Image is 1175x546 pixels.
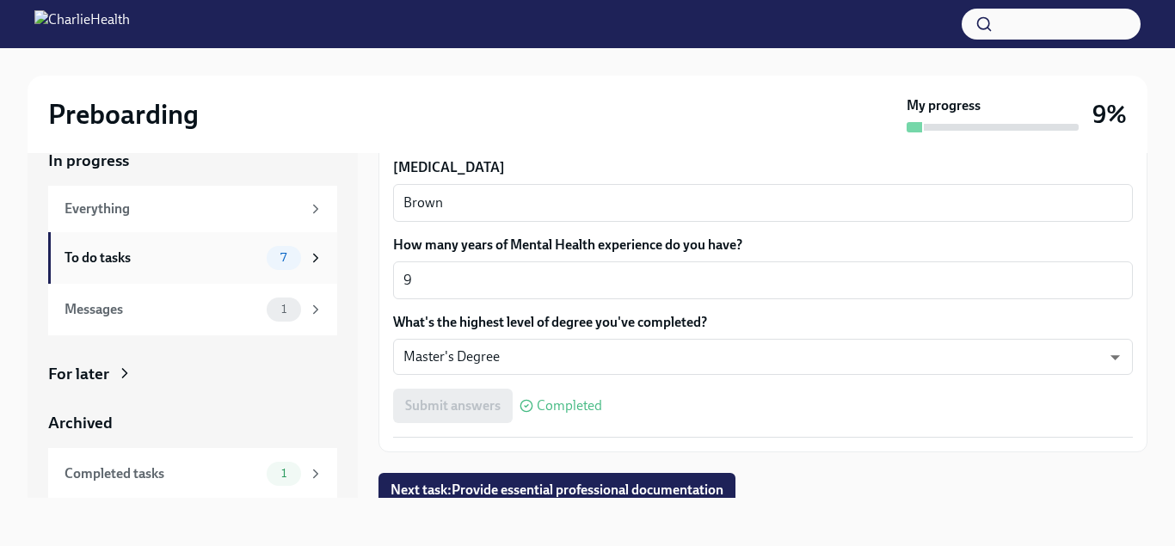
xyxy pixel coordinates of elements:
div: Messages [65,300,260,319]
a: In progress [48,150,337,172]
a: Everything [48,186,337,232]
textarea: 9 [403,270,1123,291]
span: 1 [271,303,297,316]
label: [MEDICAL_DATA] [393,158,1133,177]
label: How many years of Mental Health experience do you have? [393,236,1133,255]
a: Messages1 [48,284,337,335]
div: Completed tasks [65,464,260,483]
span: Next task : Provide essential professional documentation [391,482,723,499]
div: Everything [65,199,301,218]
span: Completed [537,399,602,413]
a: For later [48,363,337,385]
div: To do tasks [65,248,260,267]
h3: 9% [1092,99,1127,130]
button: Next task:Provide essential professional documentation [378,473,735,507]
label: What's the highest level of degree you've completed? [393,313,1133,332]
a: To do tasks7 [48,232,337,284]
a: Archived [48,412,337,434]
a: Completed tasks1 [48,448,337,500]
span: 1 [271,467,297,480]
img: CharlieHealth [34,10,130,38]
h2: Preboarding [48,97,199,132]
div: For later [48,363,109,385]
strong: My progress [907,96,981,115]
span: 7 [270,251,297,264]
textarea: Brown [403,193,1123,213]
div: Master's Degree [393,339,1133,375]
